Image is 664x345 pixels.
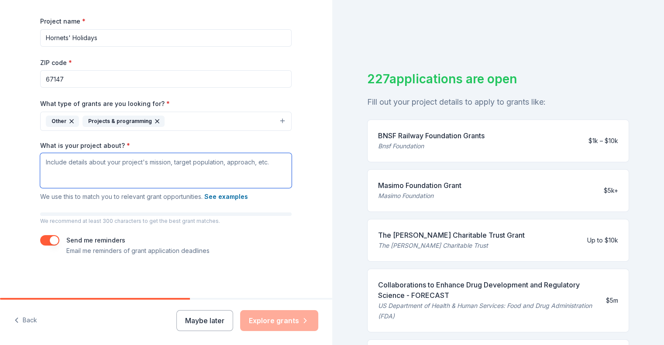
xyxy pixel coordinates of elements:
div: 227 applications are open [367,70,630,88]
label: What is your project about? [40,141,130,150]
div: The [PERSON_NAME] Charitable Trust [378,240,525,251]
div: Bnsf Foundation [378,141,485,151]
div: Fill out your project details to apply to grants like: [367,95,630,109]
button: OtherProjects & programming [40,112,292,131]
input: After school program [40,29,292,47]
div: $1k – $10k [588,136,618,146]
button: See examples [204,191,248,202]
div: US Department of Health & Human Services: Food and Drug Administration (FDA) [378,301,599,321]
span: We use this to match you to relevant grant opportunities. [40,193,248,200]
label: Send me reminders [66,236,125,244]
div: $5k+ [604,185,618,196]
div: Masimo Foundation [378,191,461,201]
label: ZIP code [40,58,72,67]
button: Maybe later [176,310,233,331]
div: Masimo Foundation Grant [378,180,461,191]
p: We recommend at least 300 characters to get the best grant matches. [40,218,292,225]
div: Up to $10k [587,235,618,246]
div: $5m [606,295,618,306]
label: What type of grants are you looking for? [40,99,170,108]
div: Other [46,116,79,127]
div: Collaborations to Enhance Drug Development and Regulatory Science - FORECAST [378,280,599,301]
button: Back [14,311,37,330]
p: Email me reminders of grant application deadlines [66,246,210,256]
div: Projects & programming [83,116,165,127]
input: 12345 (U.S. only) [40,70,292,88]
div: The [PERSON_NAME] Charitable Trust Grant [378,230,525,240]
div: BNSF Railway Foundation Grants [378,130,485,141]
label: Project name [40,17,86,26]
